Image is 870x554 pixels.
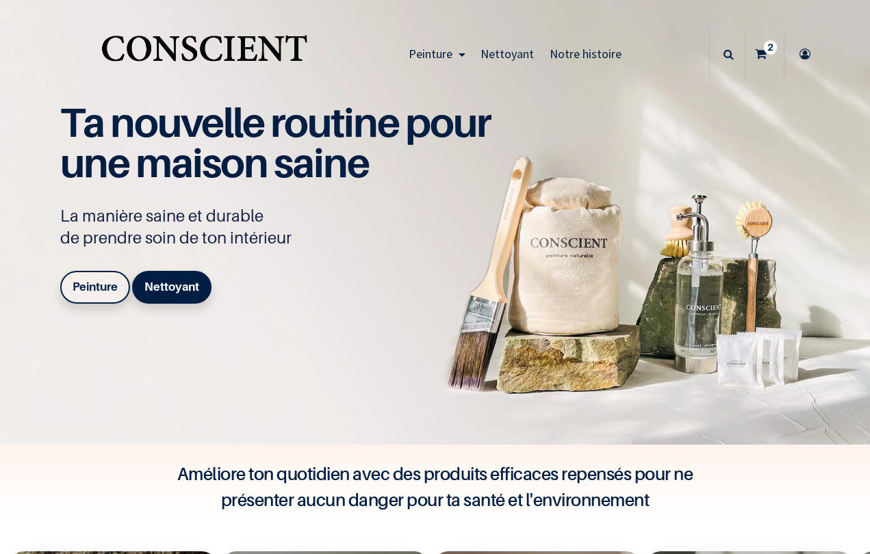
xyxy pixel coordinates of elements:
[481,46,534,62] span: Nettoyant
[60,98,490,187] span: Ta nouvelle routine pour une maison saine
[99,27,310,81] img: Conscient
[161,461,708,513] h4: Améliore ton quotidien avec des produits efficaces repensés pour ne présenter aucun danger pour t...
[99,27,310,81] a: Logo of Conscient
[745,30,784,78] a: 2
[799,466,864,530] iframe: Tidio Chat
[60,205,505,249] p: La manière saine et durable de prendre soin de ton intérieur
[60,271,130,304] a: Peinture
[401,30,473,78] a: Peinture
[764,40,777,54] sup: 2
[144,280,199,293] b: Nettoyant
[73,280,118,293] b: Peinture
[409,46,452,62] span: Peinture
[550,46,622,62] span: Notre histoire
[132,271,212,304] a: Nettoyant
